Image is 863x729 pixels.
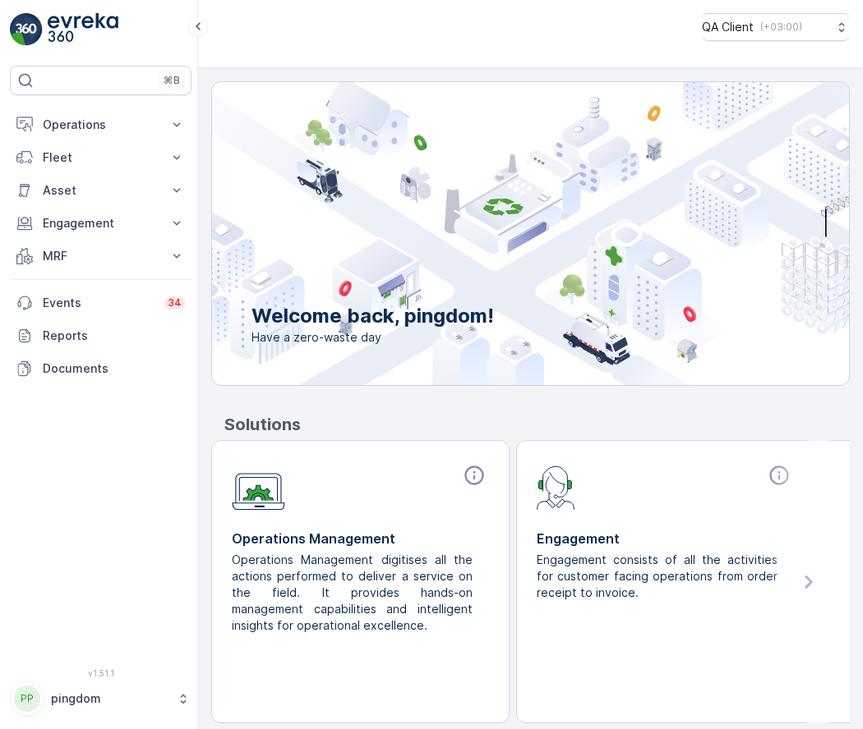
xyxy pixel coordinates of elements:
p: Operations Management [232,529,489,548]
a: Events34 [10,287,192,319]
p: Asset [43,182,159,199]
button: QA Client(+03:00) [702,13,850,41]
img: module-icon [232,464,285,511]
p: QA Client [702,19,754,35]
button: Operations [10,108,192,141]
div: PP [14,685,40,712]
img: city illustration [138,82,849,385]
p: Engagement [43,215,159,232]
p: ( +03:00 ) [760,21,802,34]
p: Fleet [43,149,159,166]
span: Have a zero-waste day [252,329,494,346]
p: Engagement [537,529,794,548]
p: Operations [43,117,159,133]
a: Reports [10,319,192,352]
p: pingdom [51,690,168,707]
p: Welcome back, pingdom! [252,303,494,329]
p: Documents [43,360,185,377]
a: Documents [10,352,192,385]
p: Reports [43,328,185,344]
img: module-icon [537,464,575,510]
p: 34 [168,296,182,309]
p: ⌘B [164,74,180,87]
p: Operations Management digitises all the actions performed to deliver a service on the field. It p... [232,552,476,634]
button: Engagement [10,207,192,240]
img: logo [10,13,43,46]
button: Asset [10,174,192,207]
p: Events [43,295,155,311]
button: MRF [10,240,192,273]
img: logo_light-DOdMpM7g.png [48,13,118,46]
button: PPpingdom [10,681,192,716]
p: MRF [43,248,159,264]
p: Solutions [224,412,850,437]
span: v 1.51.1 [10,668,192,678]
p: Engagement consists of all the activities for customer facing operations from order receipt to in... [537,552,781,601]
button: Fleet [10,141,192,174]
